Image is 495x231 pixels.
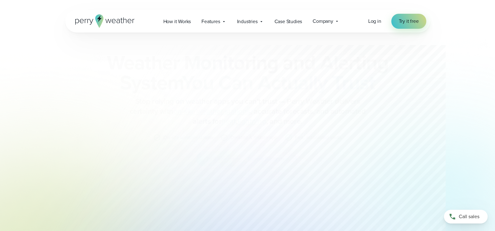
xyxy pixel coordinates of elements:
[458,213,479,220] span: Call sales
[158,15,196,28] a: How it Works
[269,15,308,28] a: Case Studies
[313,18,333,25] span: Company
[399,18,419,25] span: Try it free
[391,14,426,29] a: Try it free
[444,210,488,223] a: Call sales
[368,18,381,25] a: Log in
[237,18,258,25] span: Industries
[275,18,302,25] span: Case Studies
[201,18,220,25] span: Features
[163,18,191,25] span: How it Works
